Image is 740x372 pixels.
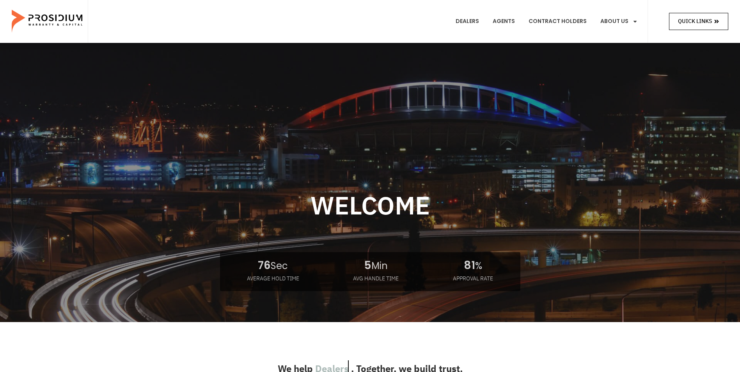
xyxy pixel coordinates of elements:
a: Agents [487,7,521,36]
a: Dealers [450,7,485,36]
a: Quick Links [669,13,728,30]
a: About Us [594,7,644,36]
span: Quick Links [678,16,712,26]
nav: Menu [450,7,644,36]
a: Contract Holders [523,7,593,36]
